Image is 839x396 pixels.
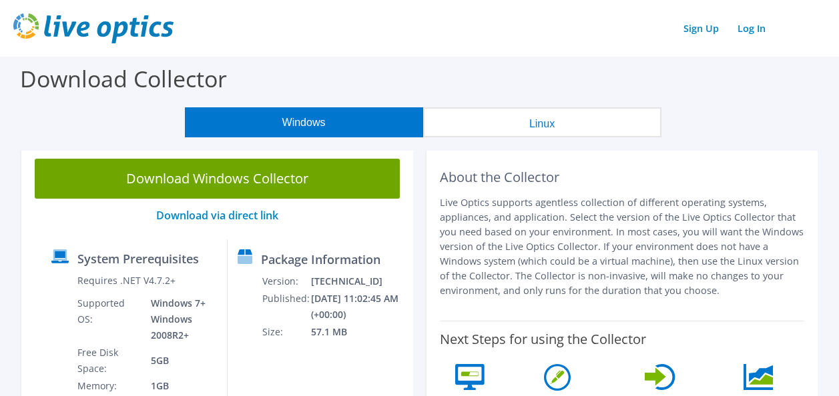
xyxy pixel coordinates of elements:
[77,377,140,395] td: Memory:
[20,63,227,94] label: Download Collector
[77,344,140,377] td: Free Disk Space:
[77,295,140,344] td: Supported OS:
[310,290,407,323] td: [DATE] 11:02:45 AM (+00:00)
[310,273,407,290] td: [TECHNICAL_ID]
[185,107,423,137] button: Windows
[262,273,310,290] td: Version:
[310,323,407,341] td: 57.1 MB
[141,377,217,395] td: 1GB
[440,195,805,298] p: Live Optics supports agentless collection of different operating systems, appliances, and applica...
[677,19,726,38] a: Sign Up
[141,344,217,377] td: 5GB
[731,19,772,38] a: Log In
[262,323,310,341] td: Size:
[77,274,176,287] label: Requires .NET V4.7.2+
[262,290,310,323] td: Published:
[423,107,661,137] button: Linux
[440,169,805,185] h2: About the Collector
[13,13,174,43] img: live_optics_svg.svg
[35,159,400,199] a: Download Windows Collector
[156,208,278,223] a: Download via direct link
[261,253,380,266] label: Package Information
[77,252,199,265] label: System Prerequisites
[141,295,217,344] td: Windows 7+ Windows 2008R2+
[440,331,646,347] label: Next Steps for using the Collector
